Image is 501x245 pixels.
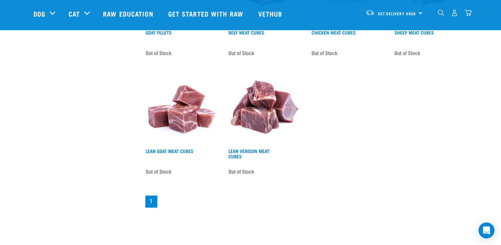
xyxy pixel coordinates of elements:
[228,150,269,157] a: Lean Venison Meat Cubes
[144,194,468,209] nav: pagination
[252,0,291,27] a: Vethub
[33,9,45,19] a: Dog
[312,31,356,34] a: Chicken Meat Cubes
[478,222,494,238] div: Open Intercom Messenger
[145,196,157,207] a: Page 1
[146,150,193,152] a: Lean Goat Meat Cubes
[146,166,172,176] span: Out of Stock
[162,0,252,27] a: Get started with Raw
[438,10,444,16] img: home-icon-1@2x.png
[228,31,264,34] a: Beef Meat Cubes
[146,31,172,34] a: Goat Fillets
[227,70,302,145] img: 1181 Wild Venison Meat Cubes Boneless 01
[144,70,219,145] img: 1184 Wild Goat Meat Cubes Boneless 01
[69,9,80,19] a: Cat
[394,31,434,34] a: Sheep Meat Cubes
[96,0,161,27] a: Raw Education
[228,48,254,58] span: Out of Stock
[366,10,375,16] img: van-moving.png
[228,166,254,176] span: Out of Stock
[465,9,472,16] img: home-icon@2x.png
[312,48,337,58] span: Out of Stock
[451,9,458,16] img: user.png
[146,48,172,58] span: Out of Stock
[378,12,416,15] span: Set Delivery Area
[394,48,420,58] span: Out of Stock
